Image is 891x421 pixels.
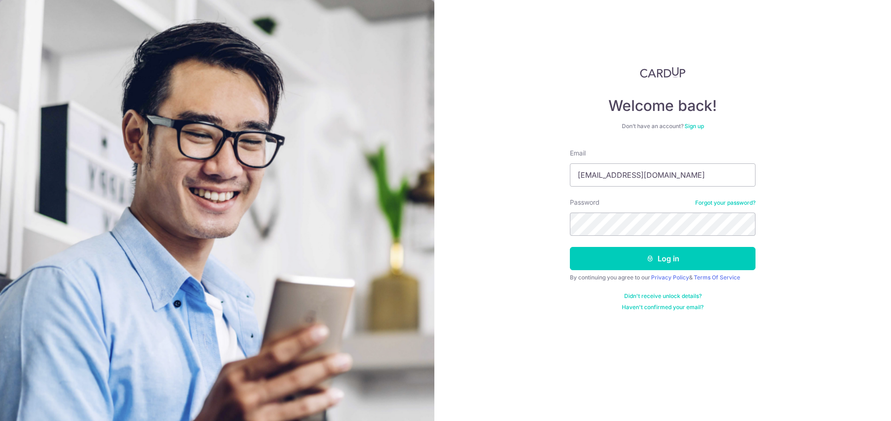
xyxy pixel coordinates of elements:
[570,97,755,115] h4: Welcome back!
[570,163,755,187] input: Enter your Email
[570,274,755,281] div: By continuing you agree to our &
[640,67,685,78] img: CardUp Logo
[570,247,755,270] button: Log in
[684,123,704,130] a: Sign up
[695,199,755,207] a: Forgot your password?
[570,149,586,158] label: Email
[570,123,755,130] div: Don’t have an account?
[622,304,704,311] a: Haven't confirmed your email?
[651,274,689,281] a: Privacy Policy
[694,274,740,281] a: Terms Of Service
[570,198,600,207] label: Password
[624,292,702,300] a: Didn't receive unlock details?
